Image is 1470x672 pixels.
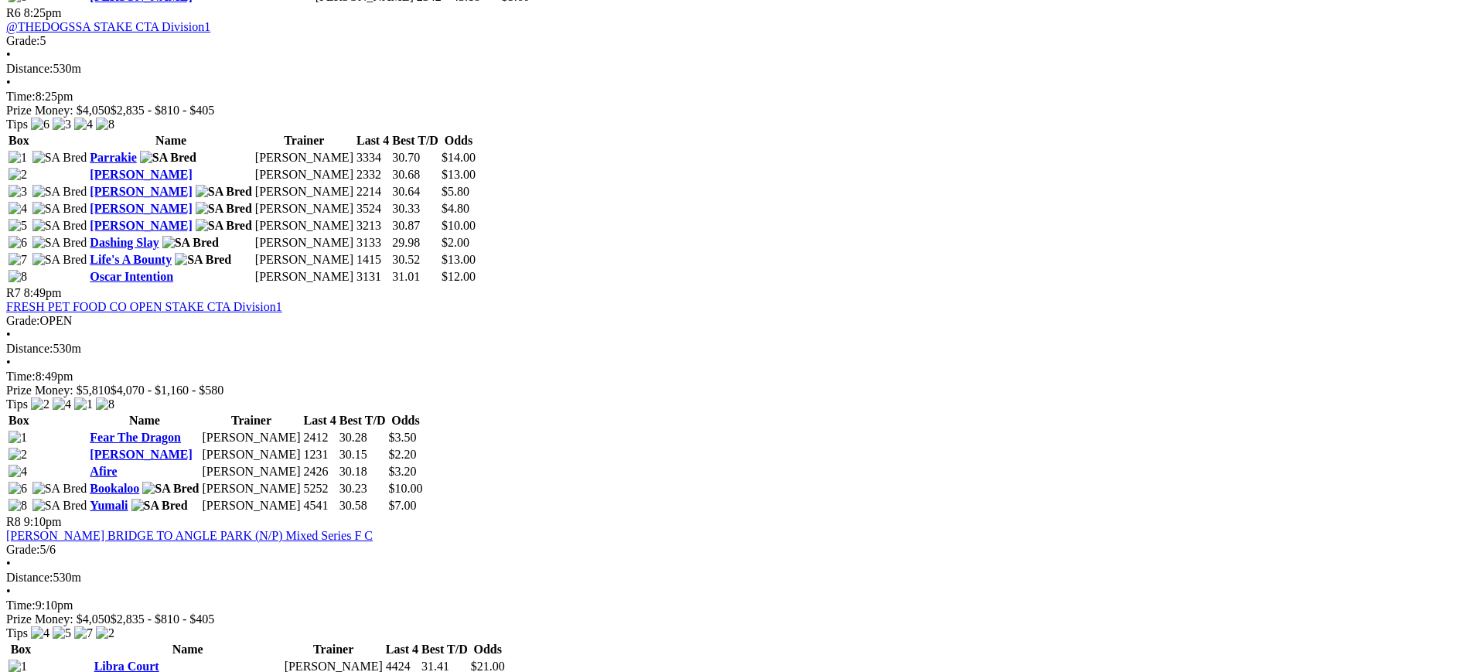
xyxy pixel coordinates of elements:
td: [PERSON_NAME] [254,252,354,268]
span: • [6,76,11,89]
span: 8:25pm [24,6,62,19]
div: 8:25pm [6,90,1464,104]
td: 30.58 [339,498,387,513]
img: 2 [96,626,114,640]
img: SA Bred [32,236,87,250]
td: 30.68 [391,167,439,182]
img: 2 [9,168,27,182]
td: 30.15 [339,447,387,462]
img: SA Bred [32,253,87,267]
img: SA Bred [140,151,196,165]
td: 30.18 [339,464,387,479]
img: 7 [9,253,27,267]
span: Time: [6,599,36,612]
div: 5/6 [6,543,1464,557]
td: 30.87 [391,218,439,234]
div: 8:49pm [6,370,1464,384]
td: 30.28 [339,430,387,445]
a: Fear The Dragon [90,431,181,444]
img: SA Bred [32,202,87,216]
div: Prize Money: $4,050 [6,104,1464,118]
td: 2332 [356,167,390,182]
img: SA Bred [162,236,219,250]
span: • [6,557,11,570]
div: Prize Money: $4,050 [6,612,1464,626]
img: 1 [74,397,93,411]
a: [PERSON_NAME] [90,202,192,215]
img: 3 [9,185,27,199]
img: 6 [31,118,49,131]
img: 1 [9,431,27,445]
td: 2412 [303,430,337,445]
a: Afire [90,465,117,478]
span: $7.00 [389,499,417,512]
span: $13.00 [442,168,476,181]
th: Odds [388,413,424,428]
td: [PERSON_NAME] [254,167,354,182]
span: $10.00 [389,482,423,495]
th: Trainer [284,642,384,657]
span: Time: [6,90,36,103]
span: • [6,48,11,61]
img: SA Bred [131,499,188,513]
span: $10.00 [442,219,476,232]
td: 1415 [356,252,390,268]
img: 8 [9,499,27,513]
td: 2426 [303,464,337,479]
img: 1 [9,151,27,165]
th: Last 4 [356,133,390,148]
img: 8 [96,118,114,131]
a: Yumali [90,499,128,512]
td: 30.23 [339,481,387,496]
img: 5 [9,219,27,233]
th: Last 4 [303,413,337,428]
th: Name [89,133,253,148]
div: 530m [6,571,1464,585]
span: $2,835 - $810 - $405 [111,612,215,626]
th: Best T/D [339,413,387,428]
span: $4,070 - $1,160 - $580 [111,384,224,397]
td: [PERSON_NAME] [254,184,354,200]
img: 8 [9,270,27,284]
th: Name [94,642,282,657]
a: [PERSON_NAME] BRIDGE TO ANGLE PARK (N/P) Mixed Series F C [6,529,373,542]
td: [PERSON_NAME] [201,447,301,462]
div: 530m [6,342,1464,356]
a: Oscar Intention [90,270,173,283]
td: 5252 [303,481,337,496]
span: $14.00 [442,151,476,164]
div: 5 [6,34,1464,48]
td: 30.33 [391,201,439,217]
th: Best T/D [391,133,439,148]
img: SA Bred [32,499,87,513]
div: 530m [6,62,1464,76]
img: 8 [96,397,114,411]
img: SA Bred [32,219,87,233]
td: [PERSON_NAME] [254,269,354,285]
td: 30.52 [391,252,439,268]
span: R8 [6,515,21,528]
span: 8:49pm [24,286,62,299]
a: @THEDOGSSA STAKE CTA Division1 [6,20,210,33]
span: • [6,585,11,598]
td: 3524 [356,201,390,217]
img: SA Bred [196,219,252,233]
span: Time: [6,370,36,383]
td: [PERSON_NAME] [201,430,301,445]
a: [PERSON_NAME] [90,168,192,181]
td: [PERSON_NAME] [201,481,301,496]
div: 9:10pm [6,599,1464,612]
th: Odds [441,133,476,148]
img: 7 [74,626,93,640]
img: SA Bred [32,151,87,165]
td: [PERSON_NAME] [254,235,354,251]
img: 4 [9,202,27,216]
span: $12.00 [442,270,476,283]
span: $3.50 [389,431,417,444]
span: $3.20 [389,465,417,478]
a: [PERSON_NAME] [90,219,192,232]
img: 4 [74,118,93,131]
span: Distance: [6,571,53,584]
img: 2 [31,397,49,411]
span: Tips [6,626,28,640]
